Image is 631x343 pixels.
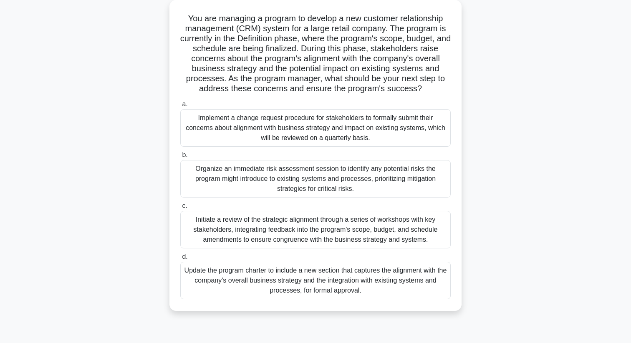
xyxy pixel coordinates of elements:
[180,160,451,198] div: Organize an immediate risk assessment session to identify any potential risks the program might i...
[180,211,451,248] div: Initiate a review of the strategic alignment through a series of workshops with key stakeholders,...
[179,13,452,94] h5: You are managing a program to develop a new customer relationship management (CRM) system for a l...
[182,100,187,108] span: a.
[182,253,187,260] span: d.
[182,151,187,158] span: b.
[180,109,451,147] div: Implement a change request procedure for stakeholders to formally submit their concerns about ali...
[182,202,187,209] span: c.
[180,262,451,299] div: Update the program charter to include a new section that captures the alignment with the company'...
